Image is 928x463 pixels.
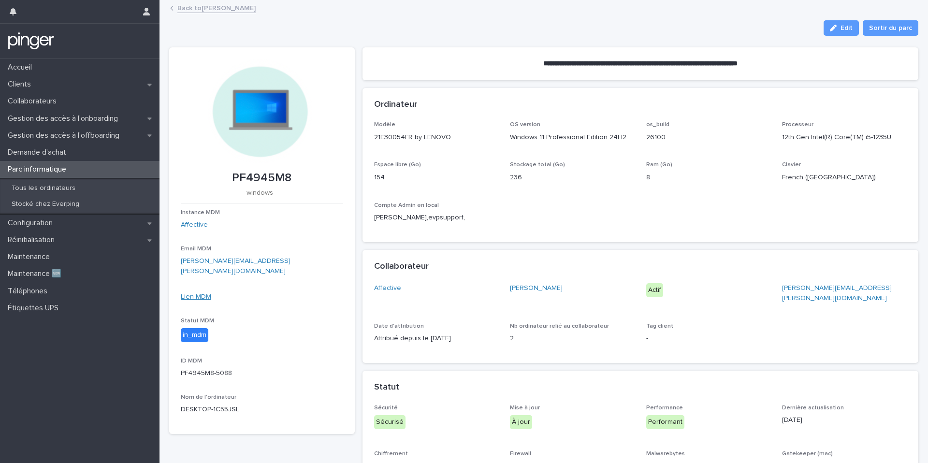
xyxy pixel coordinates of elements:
[4,114,126,123] p: Gestion des accès à l’onboarding
[374,203,439,208] span: Compte Admin en local
[782,285,892,302] a: [PERSON_NAME][EMAIL_ADDRESS][PERSON_NAME][DOMAIN_NAME]
[782,405,844,411] span: Dernière actualisation
[181,394,236,400] span: Nom de l'ordinateur
[181,258,290,275] a: [PERSON_NAME][EMAIL_ADDRESS][PERSON_NAME][DOMAIN_NAME]
[646,283,663,297] div: Actif
[510,323,609,329] span: Nb ordinateur relié au collaborateur
[510,451,531,457] span: Firewall
[374,405,398,411] span: Sécurité
[374,283,401,293] a: Affective
[181,220,208,230] a: Affective
[374,415,406,429] div: Sécurisé
[646,405,683,411] span: Performance
[181,189,339,197] p: windows
[4,63,40,72] p: Accueil
[374,213,499,223] p: [PERSON_NAME],evpsupport,
[782,122,813,128] span: Processeur
[510,333,635,344] p: 2
[181,318,214,324] span: Statut MDM
[374,122,395,128] span: Modèle
[4,200,87,208] p: Stocké chez Everping
[374,382,399,393] h2: Statut
[8,31,55,51] img: mTgBEunGTSyRkCgitkcU
[782,415,907,425] p: [DATE]
[782,132,907,143] p: 12th Gen Intel(R) Core(TM) i5-1235U
[646,173,771,183] p: 8
[869,23,912,33] span: Sortir du parc
[863,20,918,36] button: Sortir du parc
[4,252,58,261] p: Maintenance
[181,328,208,342] div: in_mdm
[374,323,424,329] span: Date d'attribution
[181,293,211,300] a: Lien MDM
[4,148,74,157] p: Demande d'achat
[374,333,499,344] p: Attribué depuis le [DATE]
[4,269,69,278] p: Maintenance 🆕
[374,132,499,143] p: 21E30054FR by LENOVO
[646,451,685,457] span: Malwarebytes
[181,171,343,185] p: PF4945M8
[4,165,74,174] p: Parc informatique
[646,415,684,429] div: Performant
[510,173,635,183] p: 236
[782,173,907,183] p: French ([GEOGRAPHIC_DATA])
[4,80,39,89] p: Clients
[4,304,66,313] p: Étiquettes UPS
[646,333,771,344] p: -
[181,210,220,216] span: Instance MDM
[374,451,408,457] span: Chiffrement
[4,131,127,140] p: Gestion des accès à l’offboarding
[181,358,202,364] span: ID MDM
[510,122,540,128] span: OS version
[4,235,62,245] p: Réinitialisation
[510,405,540,411] span: Mise à jour
[374,261,429,272] h2: Collaborateur
[510,283,563,293] a: [PERSON_NAME]
[177,2,256,13] a: Back to[PERSON_NAME]
[646,132,771,143] p: 26100
[181,405,343,415] p: DESKTOP-1C55JSL
[782,162,801,168] span: Clavier
[510,132,635,143] p: Windows 11 Professional Edition 24H2
[824,20,859,36] button: Edit
[374,100,417,110] h2: Ordinateur
[841,25,853,31] span: Edit
[646,162,672,168] span: Ram (Go)
[4,287,55,296] p: Téléphones
[4,184,83,192] p: Tous les ordinateurs
[374,173,499,183] p: 154
[782,451,833,457] span: Gatekeeper (mac)
[510,162,565,168] span: Stockage total (Go)
[4,97,64,106] p: Collaborateurs
[646,323,673,329] span: Tag client
[181,368,343,378] p: PF4945M8-5088
[181,246,211,252] span: Email MDM
[4,218,60,228] p: Configuration
[510,415,532,429] div: À jour
[374,162,421,168] span: Espace libre (Go)
[646,122,669,128] span: os_build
